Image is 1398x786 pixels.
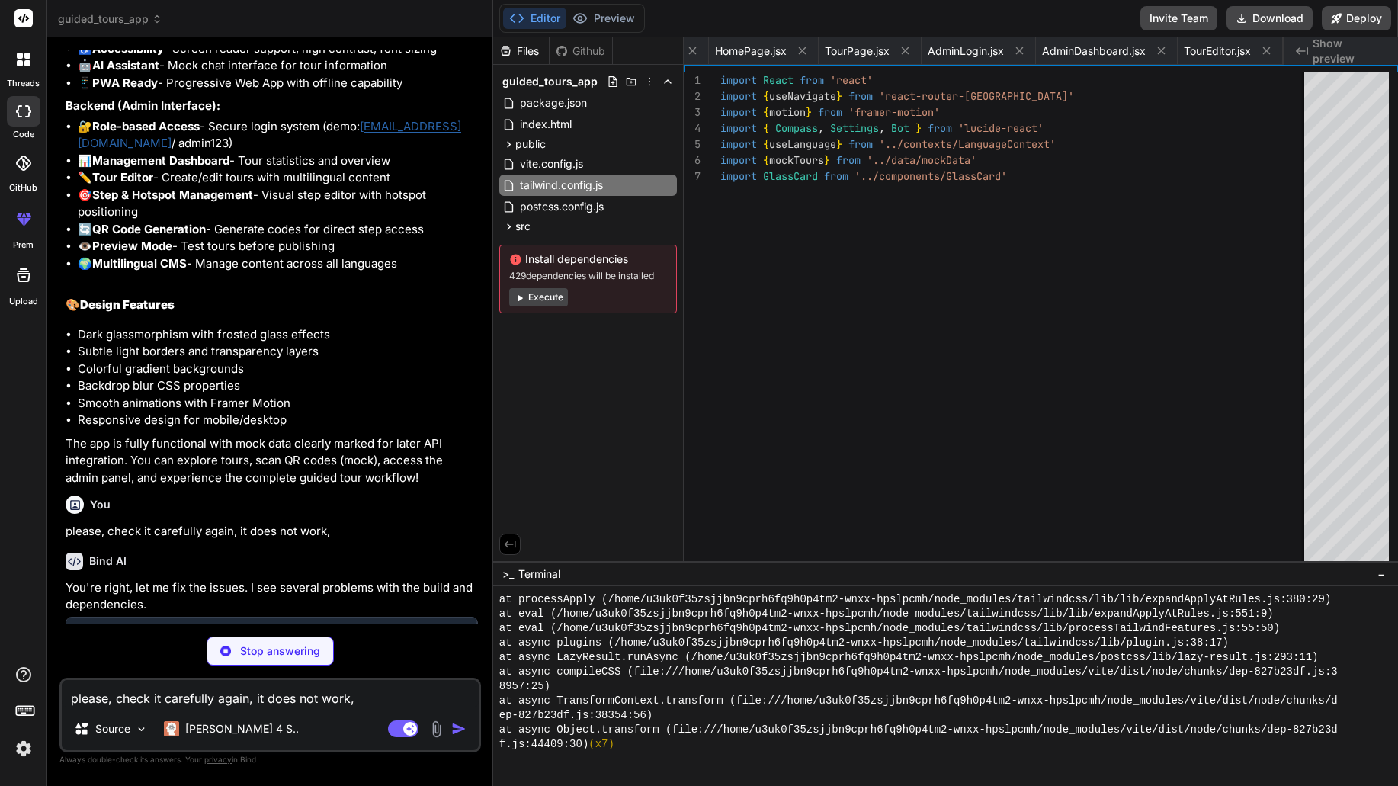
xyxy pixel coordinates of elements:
strong: Tour Editor [92,170,153,184]
h6: Bind AI [89,553,127,569]
span: public [515,136,546,152]
div: 4 [684,120,701,136]
span: import [720,105,757,119]
p: Always double-check its answers. Your in Bind [59,752,481,767]
strong: Accessibility [92,41,164,56]
span: ep-827b23df.js:38354:56) [499,708,653,723]
span: f.js:44409:30) [499,737,589,752]
span: vite.config.js [518,155,585,173]
button: Deploy [1322,6,1391,30]
span: index.html [518,115,573,133]
span: mockTours [769,153,824,167]
span: from [818,105,842,119]
span: { [763,105,769,119]
p: Stop answering [240,643,320,659]
span: AdminDashboard.jsx [1042,43,1146,59]
span: at async plugins (/home/u3uk0f35zsjjbn9cprh6fq9h0p4tm2-wnxx-hpslpcmh/node_modules/tailwindcss/lib... [499,636,1229,650]
span: React [763,73,794,87]
div: Github [550,43,612,59]
li: 🔐 - Secure login system (demo: / admin123) [78,118,478,152]
strong: Multilingual CMS [92,256,187,271]
span: package.json [518,94,588,112]
span: AdminLogin.jsx [928,43,1004,59]
span: Terminal [518,566,560,582]
li: ✏️ - Create/edit tours with multilingual content [78,169,478,187]
li: 👁️ - Test tours before publishing [78,238,478,255]
button: Preview [566,8,641,29]
span: from [824,169,848,183]
span: { [763,121,769,135]
span: import [720,73,757,87]
button: Download [1226,6,1313,30]
strong: Preview Mode [92,239,172,253]
strong: Role-based Access [92,119,200,133]
span: } [806,105,812,119]
span: − [1377,566,1386,582]
p: You're right, let me fix the issues. I see several problems with the build and dependencies. [66,579,478,614]
strong: Backend (Admin Interface): [66,98,220,113]
img: attachment [428,720,445,738]
strong: Step & Hotspot Management [92,188,253,202]
span: from [848,137,873,151]
span: guided_tours_app [502,74,598,89]
span: from [928,121,952,135]
li: 🌍 - Manage content across all languages [78,255,478,273]
p: Source [95,721,130,736]
span: (x7) [588,737,614,752]
span: src [515,219,531,234]
li: 📊 - Tour statistics and overview [78,152,478,170]
span: 'react-router-[GEOGRAPHIC_DATA]' [879,89,1074,103]
span: guided_tours_app [58,11,162,27]
li: 📱 - Progressive Web App with offline capability [78,75,478,92]
span: } [836,137,842,151]
span: import [720,89,757,103]
span: Compass [775,121,818,135]
button: Guided Tour Webapp MVPClick to open Workbench [66,618,476,668]
li: 🤖 - Mock chat interface for tour information [78,57,478,75]
span: 'framer-motion' [848,105,940,119]
span: 'react' [830,73,873,87]
span: at async Object.transform (file:///home/u3uk0f35zsjjbn9cprh6fq9h0p4tm2-wnxx-hpslpcmh/node_modules... [499,723,1338,737]
label: code [13,128,34,141]
span: motion [769,105,806,119]
span: Show preview [1313,36,1386,66]
span: TourPage.jsx [825,43,890,59]
li: Subtle light borders and transparency layers [78,343,478,361]
span: { [763,153,769,167]
span: from [800,73,824,87]
h2: 🎨 [66,297,478,314]
p: please, check it carefully again, it does not work, [66,523,478,541]
li: Responsive design for mobile/desktop [78,412,478,429]
span: } [836,89,842,103]
span: at eval (/home/u3uk0f35zsjjbn9cprh6fq9h0p4tm2-wnxx-hpslpcmh/node_modules/tailwindcss/lib/lib/expa... [499,607,1274,621]
img: Claude 4 Sonnet [164,721,179,736]
li: Dark glassmorphism with frosted glass effects [78,326,478,344]
span: } [824,153,830,167]
button: Execute [509,288,568,306]
span: from [836,153,861,167]
label: GitHub [9,181,37,194]
strong: AI Assistant [92,58,159,72]
span: '../data/mockData' [867,153,976,167]
li: Smooth animations with Framer Motion [78,395,478,412]
span: 429 dependencies will be installed [509,270,667,282]
span: at async LazyResult.runAsync (/home/u3uk0f35zsjjbn9cprh6fq9h0p4tm2-wnxx-hpslpcmh/node_modules/pos... [499,650,1319,665]
label: prem [13,239,34,252]
span: import [720,169,757,183]
span: from [848,89,873,103]
span: } [915,121,922,135]
span: , [879,121,885,135]
span: '../contexts/LanguageContext' [879,137,1056,151]
div: 7 [684,168,701,184]
span: at eval (/home/u3uk0f35zsjjbn9cprh6fq9h0p4tm2-wnxx-hpslpcmh/node_modules/tailwindcss/lib/processT... [499,621,1280,636]
span: privacy [204,755,232,764]
strong: Management Dashboard [92,153,229,168]
span: at processApply (/home/u3uk0f35zsjjbn9cprh6fq9h0p4tm2-wnxx-hpslpcmh/node_modules/tailwindcss/lib/... [499,592,1332,607]
span: '../components/GlassCard' [855,169,1007,183]
span: useLanguage [769,137,836,151]
li: 🔄 - Generate codes for direct step access [78,221,478,239]
div: 5 [684,136,701,152]
li: Colorful gradient backgrounds [78,361,478,378]
div: 2 [684,88,701,104]
span: at async compileCSS (file:///home/u3uk0f35zsjjbn9cprh6fq9h0p4tm2-wnxx-hpslpcmh/node_modules/vite/... [499,665,1338,679]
